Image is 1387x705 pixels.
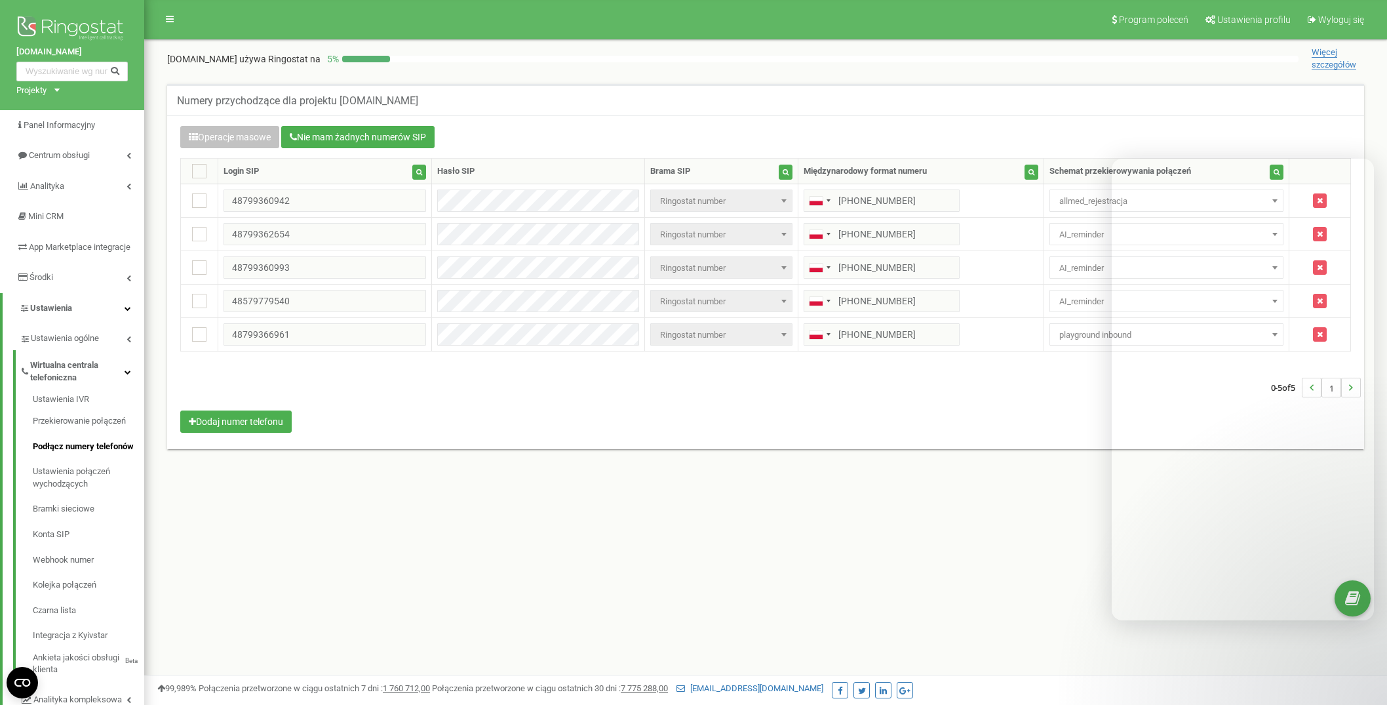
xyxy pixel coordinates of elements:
span: allmed_rejestracja [1049,190,1283,212]
div: Schemat przekierowywania połączeń [1049,165,1191,178]
span: Centrum obsługi [29,150,90,160]
span: Środki [29,272,53,282]
u: 7 775 288,00 [621,683,668,693]
u: 1 760 712,00 [383,683,430,693]
p: [DOMAIN_NAME] [167,52,321,66]
button: Dodaj numer telefonu [180,411,292,433]
span: Ringostat number [650,323,792,346]
span: Ringostat number [655,226,788,244]
a: Czarna lista [33,598,144,624]
button: Open CMP widget [7,667,38,698]
span: Ustawienia [30,303,72,313]
a: Kolejka połączeń [33,573,144,598]
span: Połączenia przetworzone w ciągu ostatnich 7 dni : [199,683,430,693]
span: Wirtualna centrala telefoniczna [30,359,125,384]
a: [EMAIL_ADDRESS][DOMAIN_NAME] [676,683,823,693]
div: Brama SIP [650,165,690,178]
div: Międzynarodowy format numeru [804,165,927,178]
input: 512 345 678 [804,323,960,346]
h5: Numery przychodzące dla projektu [DOMAIN_NAME] [177,95,418,107]
iframe: Intercom live chat [1112,159,1374,620]
span: Więcej szczegółów [1312,47,1356,70]
iframe: Intercom live chat [1342,631,1374,662]
span: Ringostat number [655,259,788,277]
input: Wyszukiwanie wg numeru [16,62,128,81]
span: używa Ringostat na [239,54,321,64]
span: Ringostat number [650,256,792,279]
div: Projekty [16,85,47,97]
a: Przekierowanie połączeń [33,409,144,434]
span: AI_reminder [1049,256,1283,279]
img: Ringostat logo [16,13,128,46]
span: AI_reminder [1049,290,1283,312]
div: Telephone country code [804,224,834,245]
span: AI_reminder [1054,292,1279,311]
span: Wyloguj się [1318,14,1364,25]
a: Ustawienia połączeń wychodzących [33,459,144,496]
a: Integracja z Kyivstar [33,623,144,649]
span: AI_reminder [1054,259,1279,277]
span: Ringostat number [655,292,788,311]
div: Telephone country code [804,291,834,312]
input: 512 345 678 [804,190,960,212]
span: playground inbound [1054,326,1279,344]
span: Ringostat number [655,192,788,211]
span: Ringostat number [650,290,792,312]
span: Analityka [30,181,64,191]
a: Ankieta jakości obsługi klientaBeta [33,649,144,676]
p: 5 % [321,52,342,66]
a: Podłącz numery telefonów [33,434,144,460]
a: Bramki sieciowe [33,496,144,522]
a: Ustawienia ogólne [20,323,144,350]
button: Nie mam żadnych numerów SIP [281,126,435,148]
div: Telephone country code [804,190,834,211]
span: Program poleceń [1119,14,1188,25]
input: 512 345 678 [804,256,960,279]
span: Ringostat number [650,190,792,212]
span: allmed_rejestracja [1054,192,1279,211]
a: Ustawienia [3,293,144,324]
span: Ringostat number [655,326,788,344]
button: Operacje masowe [180,126,279,148]
a: Wirtualna centrala telefoniczna [20,350,144,389]
a: Ustawienia IVR [33,393,144,409]
span: Ustawienia profilu [1217,14,1291,25]
span: Mini CRM [28,211,64,221]
span: Połączenia przetworzone w ciągu ostatnich 30 dni : [432,683,668,693]
div: Login SIP [224,165,259,178]
span: App Marketplace integracje [29,242,130,252]
a: [DOMAIN_NAME] [16,46,128,58]
span: Ustawienia ogólne [31,332,99,345]
th: Hasło SIP [431,159,644,184]
span: playground inbound [1049,323,1283,346]
span: AI_reminder [1049,223,1283,245]
div: Telephone country code [804,324,834,345]
a: Webhook numer [33,548,144,573]
input: 512 345 678 [804,223,960,245]
input: 512 345 678 [804,290,960,312]
span: 99,989% [157,683,197,693]
span: Ringostat number [650,223,792,245]
a: Konta SIP [33,522,144,548]
span: AI_reminder [1054,226,1279,244]
span: Panel Informacyjny [24,120,95,130]
div: Telephone country code [804,257,834,278]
